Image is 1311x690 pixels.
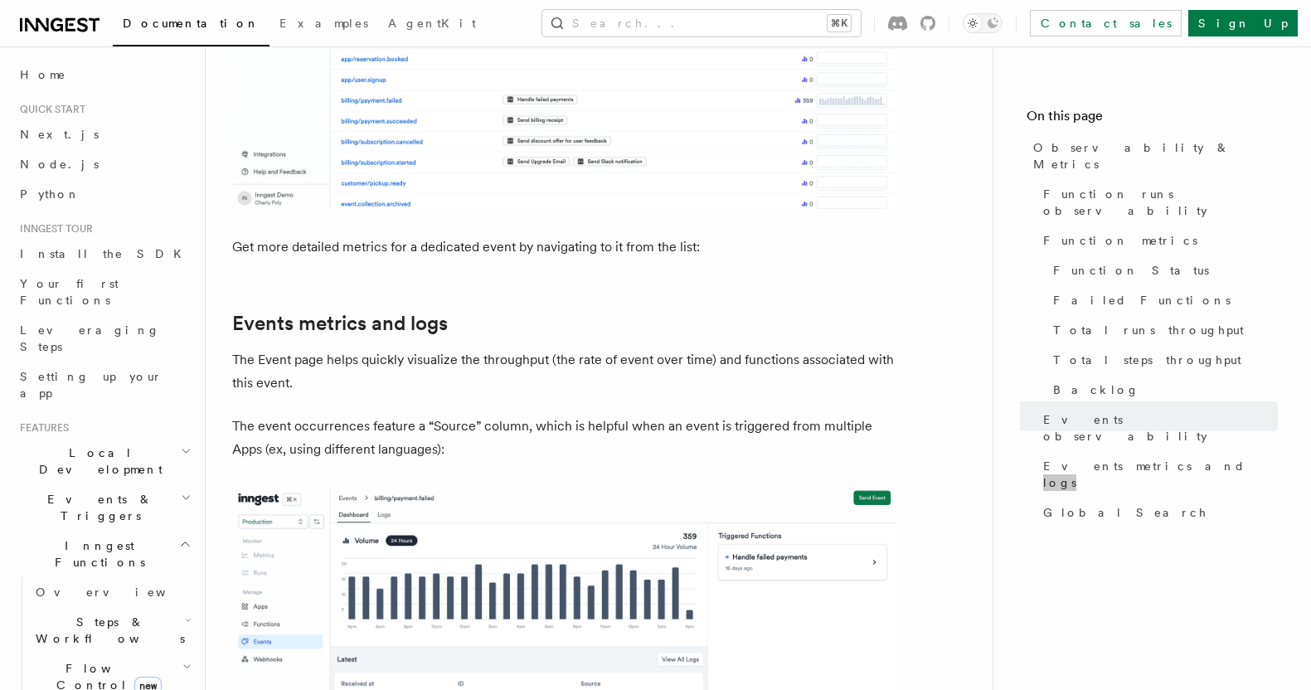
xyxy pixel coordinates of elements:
[1027,133,1278,179] a: Observability & Metrics
[13,491,181,524] span: Events & Triggers
[1188,10,1298,36] a: Sign Up
[13,438,195,484] button: Local Development
[1033,139,1278,172] span: Observability & Metrics
[1046,345,1278,375] a: Total steps throughput
[378,5,486,45] a: AgentKit
[13,269,195,315] a: Your first Functions
[232,312,448,335] a: Events metrics and logs
[20,187,80,201] span: Python
[1046,255,1278,285] a: Function Status
[279,17,368,30] span: Examples
[13,119,195,149] a: Next.js
[13,179,195,209] a: Python
[1043,411,1278,445] span: Events observability
[36,586,206,599] span: Overview
[13,531,195,577] button: Inngest Functions
[20,158,99,171] span: Node.js
[13,149,195,179] a: Node.js
[123,17,260,30] span: Documentation
[13,362,195,408] a: Setting up your app
[113,5,269,46] a: Documentation
[232,348,896,395] p: The Event page helps quickly visualize the throughput (the rate of event over time) and functions...
[388,17,476,30] span: AgentKit
[20,277,119,307] span: Your first Functions
[232,236,896,259] p: Get more detailed metrics for a dedicated event by navigating to it from the list:
[13,537,179,571] span: Inngest Functions
[963,13,1003,33] button: Toggle dark mode
[1053,292,1231,309] span: Failed Functions
[13,103,85,116] span: Quick start
[29,607,195,654] button: Steps & Workflows
[1053,262,1209,279] span: Function Status
[1027,106,1278,133] h4: On this page
[20,247,192,260] span: Install the SDK
[1053,381,1139,398] span: Backlog
[1046,375,1278,405] a: Backlog
[1053,352,1241,368] span: Total steps throughput
[1043,458,1278,491] span: Events metrics and logs
[1037,498,1278,527] a: Global Search
[1046,315,1278,345] a: Total runs throughput
[29,577,195,607] a: Overview
[13,315,195,362] a: Leveraging Steps
[20,370,163,400] span: Setting up your app
[20,66,66,83] span: Home
[13,60,195,90] a: Home
[542,10,861,36] button: Search...⌘K
[1037,179,1278,226] a: Function runs observability
[1053,322,1244,338] span: Total runs throughput
[1037,405,1278,451] a: Events observability
[232,415,896,461] p: The event occurrences feature a “Source” column, which is helpful when an event is triggered from...
[1043,186,1278,219] span: Function runs observability
[20,323,160,353] span: Leveraging Steps
[1037,226,1278,255] a: Function metrics
[13,445,181,478] span: Local Development
[1046,285,1278,315] a: Failed Functions
[20,128,99,141] span: Next.js
[1030,10,1182,36] a: Contact sales
[13,421,69,435] span: Features
[13,484,195,531] button: Events & Triggers
[29,614,185,647] span: Steps & Workflows
[269,5,378,45] a: Examples
[1043,232,1197,249] span: Function metrics
[13,239,195,269] a: Install the SDK
[1037,451,1278,498] a: Events metrics and logs
[828,15,851,32] kbd: ⌘K
[13,222,93,236] span: Inngest tour
[1043,504,1207,521] span: Global Search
